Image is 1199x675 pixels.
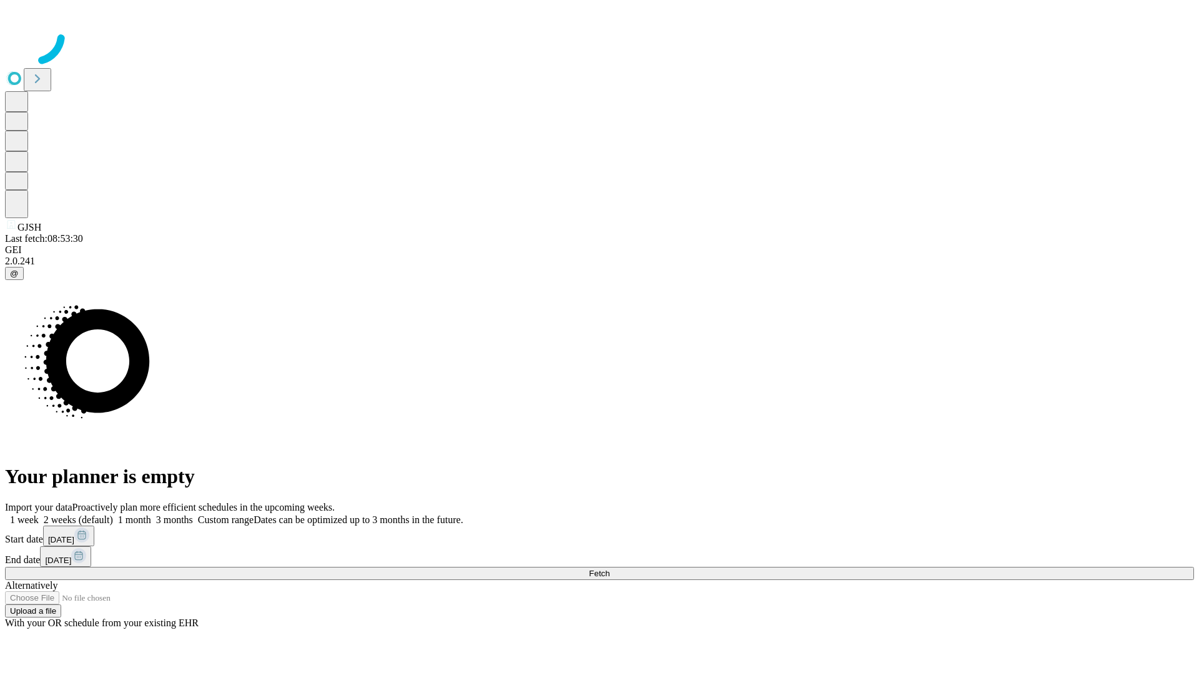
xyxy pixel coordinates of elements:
[5,580,57,591] span: Alternatively
[5,233,83,244] span: Last fetch: 08:53:30
[156,514,193,525] span: 3 months
[5,604,61,617] button: Upload a file
[5,465,1194,488] h1: Your planner is empty
[43,526,94,546] button: [DATE]
[45,556,71,565] span: [DATE]
[5,267,24,280] button: @
[5,526,1194,546] div: Start date
[10,269,19,278] span: @
[40,546,91,567] button: [DATE]
[5,256,1194,267] div: 2.0.241
[44,514,113,525] span: 2 weeks (default)
[5,617,199,628] span: With your OR schedule from your existing EHR
[10,514,39,525] span: 1 week
[5,502,72,512] span: Import your data
[5,546,1194,567] div: End date
[17,222,41,232] span: GJSH
[118,514,151,525] span: 1 month
[72,502,335,512] span: Proactively plan more efficient schedules in the upcoming weeks.
[198,514,254,525] span: Custom range
[589,569,609,578] span: Fetch
[254,514,463,525] span: Dates can be optimized up to 3 months in the future.
[5,567,1194,580] button: Fetch
[5,244,1194,256] div: GEI
[48,535,74,544] span: [DATE]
